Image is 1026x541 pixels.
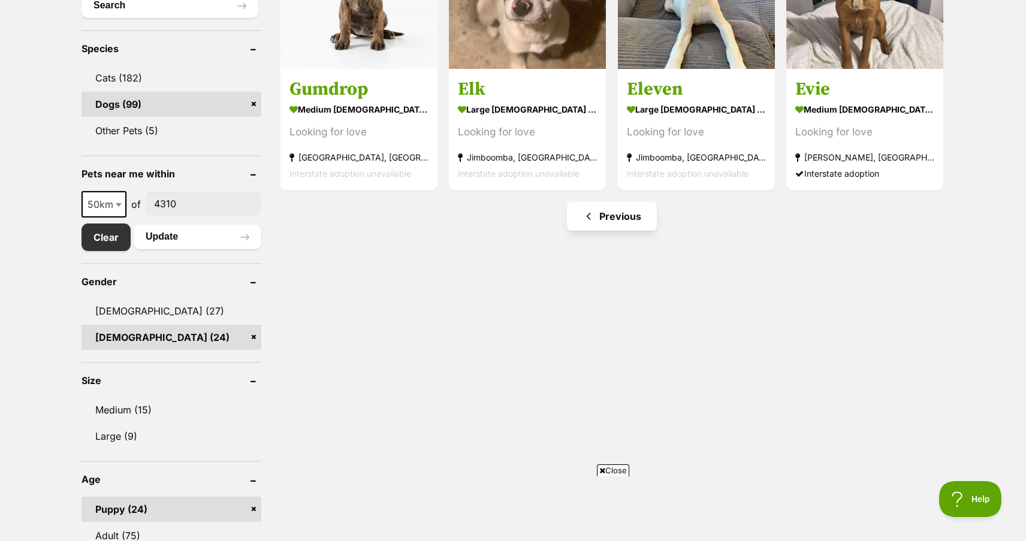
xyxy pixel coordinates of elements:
[82,424,261,449] a: Large (9)
[289,149,428,165] strong: [GEOGRAPHIC_DATA], [GEOGRAPHIC_DATA]
[289,168,411,178] span: Interstate adoption unavailable
[627,168,749,178] span: Interstate adoption unavailable
[222,481,804,535] iframe: Advertisement
[83,196,125,213] span: 50km
[449,68,606,190] a: Elk large [DEMOGRAPHIC_DATA] Dog Looking for love Jimboomba, [GEOGRAPHIC_DATA] Interstate adoptio...
[627,123,766,140] div: Looking for love
[795,165,934,181] div: Interstate adoption
[289,100,428,117] strong: medium [DEMOGRAPHIC_DATA] Dog
[82,118,261,143] a: Other Pets (5)
[567,202,657,231] a: Previous page
[618,68,775,190] a: Eleven large [DEMOGRAPHIC_DATA] Dog Looking for love Jimboomba, [GEOGRAPHIC_DATA] Interstate adop...
[289,123,428,140] div: Looking for love
[82,43,261,54] header: Species
[795,123,934,140] div: Looking for love
[82,474,261,485] header: Age
[146,192,261,215] input: postcode
[458,123,597,140] div: Looking for love
[82,65,261,90] a: Cats (182)
[795,77,934,100] h3: Evie
[939,481,1002,517] iframe: Help Scout Beacon - Open
[458,168,580,178] span: Interstate adoption unavailable
[82,497,261,522] a: Puppy (24)
[280,68,437,190] a: Gumdrop medium [DEMOGRAPHIC_DATA] Dog Looking for love [GEOGRAPHIC_DATA], [GEOGRAPHIC_DATA] Inter...
[82,298,261,324] a: [DEMOGRAPHIC_DATA] (27)
[627,149,766,165] strong: Jimboomba, [GEOGRAPHIC_DATA]
[131,197,141,211] span: of
[458,77,597,100] h3: Elk
[82,276,261,287] header: Gender
[458,149,597,165] strong: Jimboomba, [GEOGRAPHIC_DATA]
[134,225,261,249] button: Update
[289,77,428,100] h3: Gumdrop
[82,168,261,179] header: Pets near me within
[627,77,766,100] h3: Eleven
[795,100,934,117] strong: medium [DEMOGRAPHIC_DATA] Dog
[279,202,944,231] nav: Pagination
[458,100,597,117] strong: large [DEMOGRAPHIC_DATA] Dog
[597,464,629,476] span: Close
[627,100,766,117] strong: large [DEMOGRAPHIC_DATA] Dog
[795,149,934,165] strong: [PERSON_NAME], [GEOGRAPHIC_DATA]
[82,223,131,251] a: Clear
[786,68,943,190] a: Evie medium [DEMOGRAPHIC_DATA] Dog Looking for love [PERSON_NAME], [GEOGRAPHIC_DATA] Interstate a...
[82,375,261,386] header: Size
[82,191,126,217] span: 50km
[82,325,261,350] a: [DEMOGRAPHIC_DATA] (24)
[82,92,261,117] a: Dogs (99)
[82,397,261,422] a: Medium (15)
